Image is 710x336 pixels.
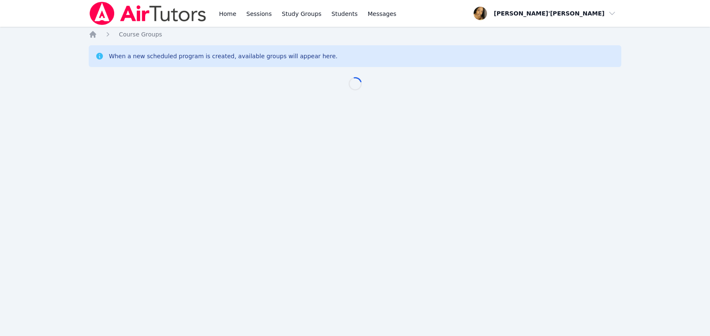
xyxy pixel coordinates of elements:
[89,2,207,25] img: Air Tutors
[119,30,162,39] a: Course Groups
[109,52,338,60] div: When a new scheduled program is created, available groups will appear here.
[368,10,397,18] span: Messages
[119,31,162,38] span: Course Groups
[89,30,621,39] nav: Breadcrumb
